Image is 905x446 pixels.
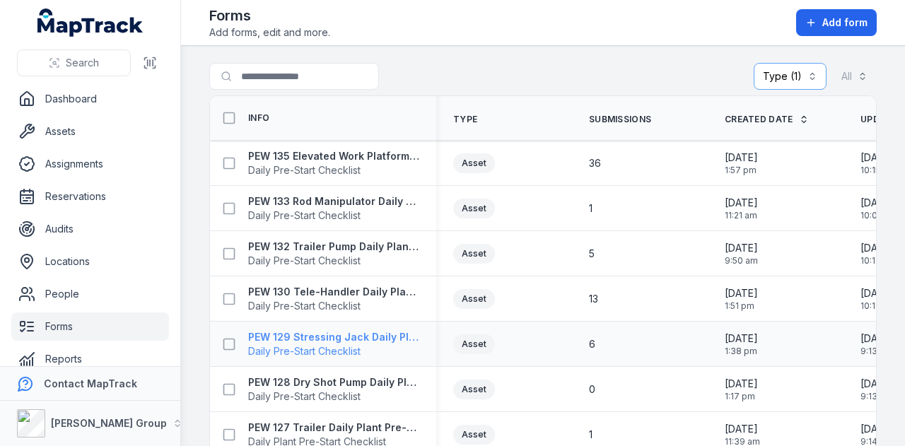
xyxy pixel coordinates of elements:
span: 10:15 am [860,165,895,176]
span: Type [453,114,477,125]
div: Asset [453,289,495,309]
span: [DATE] [860,331,894,346]
strong: PEW 130 Tele-Handler Daily Plant Pre-Start [248,285,419,299]
a: PEW 128 Dry Shot Pump Daily Plant Pre-StartDaily Pre-Start Checklist [248,375,419,404]
a: Reports [11,345,169,373]
span: 11:21 am [725,210,758,221]
a: Created Date [725,114,809,125]
span: [DATE] [860,377,894,391]
span: Daily Pre-Start Checklist [248,344,419,358]
span: 1:51 pm [725,300,758,312]
span: 1:57 pm [725,165,758,176]
span: [DATE] [860,422,894,436]
a: People [11,280,169,308]
div: Asset [453,153,495,173]
span: Info [248,112,269,124]
span: Search [66,56,99,70]
div: Asset [453,244,495,264]
strong: PEW 135 Elevated Work Platform Daily Pre-Start Checklist [248,149,419,163]
div: Asset [453,334,495,354]
div: Asset [453,380,495,399]
span: [DATE] [860,241,896,255]
span: Daily Pre-Start Checklist [248,389,419,404]
span: 1 [589,428,592,442]
strong: PEW 133 Rod Manipulator Daily Plant Pre-Start [248,194,419,209]
a: Locations [11,247,169,276]
a: Reservations [11,182,169,211]
span: 0 [589,382,595,397]
span: Daily Pre-Start Checklist [248,163,419,177]
strong: [PERSON_NAME] Group [51,417,167,429]
h2: Forms [209,6,330,25]
time: 21/05/2025, 9:50:31 am [725,241,758,266]
span: [DATE] [725,377,758,391]
div: Asset [453,425,495,445]
span: Created Date [725,114,793,125]
span: [DATE] [725,241,758,255]
a: Dashboard [11,85,169,113]
strong: Contact MapTrack [44,377,137,389]
a: PEW 133 Rod Manipulator Daily Plant Pre-StartDaily Pre-Start Checklist [248,194,419,223]
time: 21/05/2025, 11:21:47 am [725,196,758,221]
span: 10:18 am [860,255,896,266]
time: 20/05/2025, 1:51:15 pm [725,286,758,312]
span: Submissions [589,114,651,125]
a: Audits [11,215,169,243]
span: 1:38 pm [725,346,758,357]
span: [DATE] [725,286,758,300]
time: 20/05/2025, 1:17:39 pm [725,377,758,402]
span: 36 [589,156,601,170]
span: 1 [589,201,592,216]
span: Add forms, edit and more. [209,25,330,40]
span: [DATE] [860,286,896,300]
button: All [832,63,877,90]
span: 10:08 am [860,210,898,221]
span: 10:19 am [860,300,896,312]
span: Daily Pre-Start Checklist [248,299,419,313]
a: PEW 135 Elevated Work Platform Daily Pre-Start ChecklistDaily Pre-Start Checklist [248,149,419,177]
button: Type (1) [754,63,827,90]
time: 11/08/2025, 9:13:04 am [860,331,894,357]
time: 23/07/2025, 1:57:27 pm [725,151,758,176]
strong: PEW 132 Trailer Pump Daily Plant Pre-Start [248,240,419,254]
strong: PEW 127 Trailer Daily Plant Pre-Start [248,421,419,435]
time: 20/05/2025, 1:38:24 pm [725,331,758,357]
strong: PEW 128 Dry Shot Pump Daily Plant Pre-Start [248,375,419,389]
span: 9:13 am [860,346,894,357]
a: PEW 129 Stressing Jack Daily Plant Pre-StartDaily Pre-Start Checklist [248,330,419,358]
a: Assets [11,117,169,146]
span: 9:13 am [860,391,894,402]
time: 11/08/2025, 9:13:57 am [860,377,894,402]
span: Daily Pre-Start Checklist [248,254,419,268]
span: 1:17 pm [725,391,758,402]
time: 21/08/2025, 10:08:54 am [860,196,898,221]
span: [DATE] [725,331,758,346]
span: 9:50 am [725,255,758,266]
span: Daily Pre-Start Checklist [248,209,419,223]
strong: PEW 129 Stressing Jack Daily Plant Pre-Start [248,330,419,344]
a: PEW 130 Tele-Handler Daily Plant Pre-StartDaily Pre-Start Checklist [248,285,419,313]
span: 13 [589,292,598,306]
span: 6 [589,337,595,351]
button: Add form [796,9,877,36]
span: [DATE] [860,151,895,165]
time: 21/08/2025, 10:18:00 am [860,241,896,266]
a: MapTrack [37,8,144,37]
span: Add form [822,16,868,30]
a: Assignments [11,150,169,178]
span: [DATE] [725,422,760,436]
a: PEW 132 Trailer Pump Daily Plant Pre-StartDaily Pre-Start Checklist [248,240,419,268]
button: Search [17,49,131,76]
span: [DATE] [860,196,898,210]
time: 21/08/2025, 10:15:18 am [860,151,895,176]
span: 5 [589,247,595,261]
a: Forms [11,312,169,341]
div: Asset [453,199,495,218]
span: [DATE] [725,151,758,165]
time: 21/08/2025, 10:19:16 am [860,286,896,312]
span: [DATE] [725,196,758,210]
